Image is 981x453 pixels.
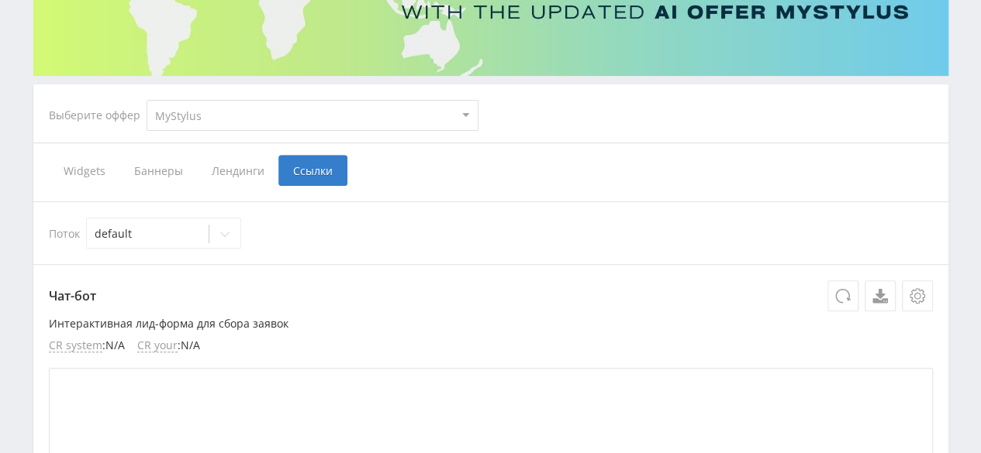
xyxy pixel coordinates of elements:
span: Лендинги [197,155,278,186]
span: Баннеры [119,155,197,186]
span: Ссылки [278,155,347,186]
span: Widgets [49,155,119,186]
button: Обновить [827,280,858,311]
span: CR system [49,339,102,352]
div: Поток [49,218,933,249]
div: Выберите оффер [49,109,147,122]
p: Чат-бот [49,280,933,311]
span: CR your [137,339,178,352]
a: Скачать [865,280,896,311]
p: Интерактивная лид-форма для сбора заявок [49,317,933,330]
li: : N/A [137,339,200,352]
li: : N/A [49,339,125,352]
button: Настройки [902,280,933,311]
